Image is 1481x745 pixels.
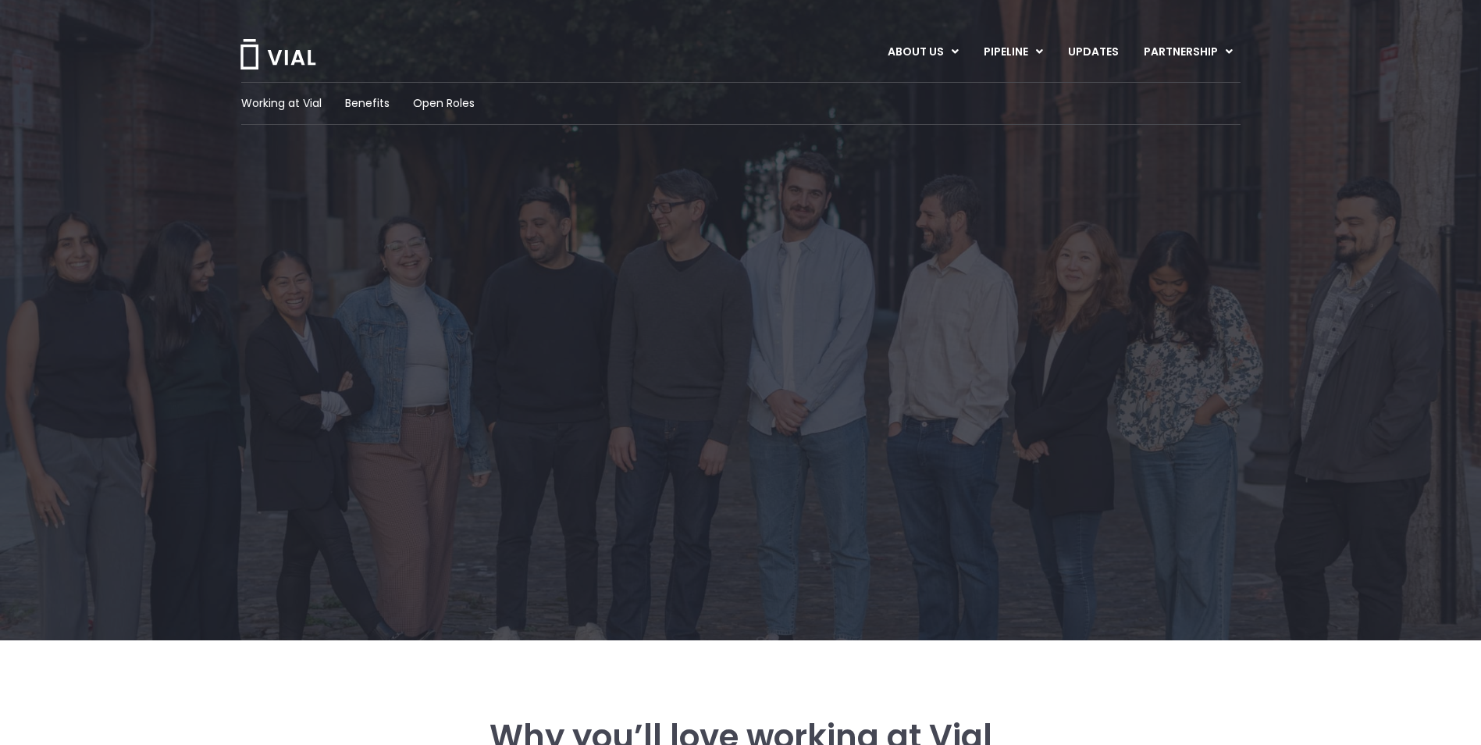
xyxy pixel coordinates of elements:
[241,95,322,112] a: Working at Vial
[1056,39,1130,66] a: UPDATES
[875,39,970,66] a: ABOUT USMenu Toggle
[413,95,475,112] a: Open Roles
[1131,39,1245,66] a: PARTNERSHIPMenu Toggle
[239,39,317,70] img: Vial Logo
[971,39,1055,66] a: PIPELINEMenu Toggle
[345,95,390,112] a: Benefits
